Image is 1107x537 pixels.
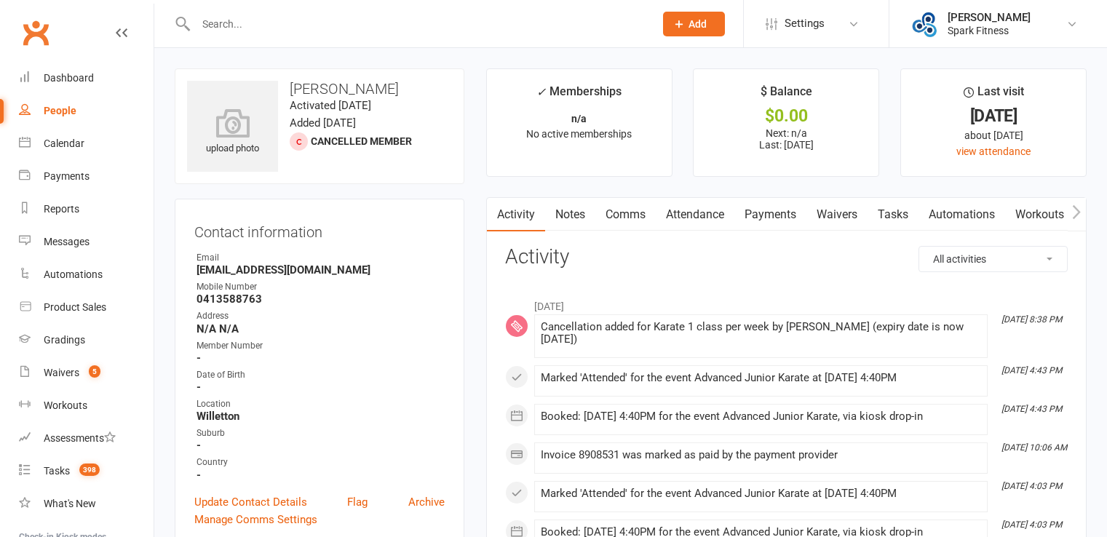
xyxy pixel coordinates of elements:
span: 5 [89,365,100,378]
time: Added [DATE] [290,116,356,130]
div: Cancellation added for Karate 1 class per week by [PERSON_NAME] (expiry date is now [DATE]) [541,321,981,346]
div: Invoice 8908531 was marked as paid by the payment provider [541,449,981,461]
div: Memberships [536,82,622,109]
a: What's New [19,488,154,520]
div: Booked: [DATE] 4:40PM for the event Advanced Junior Karate, via kiosk drop-in [541,410,981,423]
a: Dashboard [19,62,154,95]
button: Add [663,12,725,36]
a: Activity [487,198,545,231]
div: $0.00 [707,108,865,124]
div: People [44,105,76,116]
strong: [EMAIL_ADDRESS][DOMAIN_NAME] [197,263,445,277]
strong: n/a [571,113,587,124]
i: ✓ [536,85,546,99]
a: Waivers [806,198,868,231]
a: Automations [19,258,154,291]
div: Suburb [197,426,445,440]
a: Gradings [19,324,154,357]
h3: [PERSON_NAME] [187,81,452,97]
strong: - [197,469,445,482]
a: Product Sales [19,291,154,324]
a: Workouts [19,389,154,422]
div: Last visit [964,82,1024,108]
div: Product Sales [44,301,106,313]
div: $ Balance [761,82,812,108]
div: Payments [44,170,90,182]
div: upload photo [187,108,278,156]
div: Address [197,309,445,323]
div: Spark Fitness [948,24,1031,37]
div: Location [197,397,445,411]
div: Automations [44,268,103,280]
span: Settings [785,7,825,40]
div: Marked 'Attended' for the event Advanced Junior Karate at [DATE] 4:40PM [541,488,981,500]
div: Workouts [44,399,87,411]
li: [DATE] [505,291,1068,314]
div: Gradings [44,334,85,346]
strong: N/A N/A [197,322,445,335]
span: No active memberships [526,128,632,140]
a: People [19,95,154,127]
div: about [DATE] [914,127,1073,143]
a: Assessments [19,422,154,455]
div: Waivers [44,367,79,378]
div: Tasks [44,465,70,477]
div: Messages [44,236,90,247]
a: Archive [408,493,445,511]
i: [DATE] 4:03 PM [1001,481,1062,491]
strong: - [197,351,445,365]
i: [DATE] 4:43 PM [1001,365,1062,375]
div: What's New [44,498,96,509]
h3: Contact information [194,218,445,240]
i: [DATE] 8:38 PM [1001,314,1062,325]
h3: Activity [505,246,1068,268]
a: Payments [19,160,154,193]
strong: Willetton [197,410,445,423]
div: Email [197,251,445,265]
i: [DATE] 10:06 AM [1001,442,1067,453]
a: Comms [595,198,656,231]
div: Calendar [44,138,84,149]
div: [PERSON_NAME] [948,11,1031,24]
div: Date of Birth [197,368,445,382]
a: Reports [19,193,154,226]
div: Marked 'Attended' for the event Advanced Junior Karate at [DATE] 4:40PM [541,372,981,384]
a: Messages [19,226,154,258]
div: Reports [44,203,79,215]
strong: 0413588763 [197,293,445,306]
a: Tasks [868,198,918,231]
a: Update Contact Details [194,493,307,511]
i: [DATE] 4:43 PM [1001,404,1062,414]
img: thumb_image1643853315.png [911,9,940,39]
strong: - [197,381,445,394]
span: Add [689,18,707,30]
a: Clubworx [17,15,54,51]
a: view attendance [956,146,1031,157]
a: Manage Comms Settings [194,511,317,528]
div: Dashboard [44,72,94,84]
div: Member Number [197,339,445,353]
a: Workouts [1005,198,1074,231]
a: Calendar [19,127,154,160]
strong: - [197,439,445,452]
a: Automations [918,198,1005,231]
input: Search... [191,14,644,34]
a: Notes [545,198,595,231]
a: Tasks 398 [19,455,154,488]
i: [DATE] 4:03 PM [1001,520,1062,530]
a: Waivers 5 [19,357,154,389]
a: Payments [734,198,806,231]
div: Assessments [44,432,116,444]
a: Flag [347,493,368,511]
time: Activated [DATE] [290,99,371,112]
span: Cancelled member [311,135,412,147]
div: [DATE] [914,108,1073,124]
div: Country [197,456,445,469]
span: 398 [79,464,100,476]
a: Attendance [656,198,734,231]
div: Mobile Number [197,280,445,294]
p: Next: n/a Last: [DATE] [707,127,865,151]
